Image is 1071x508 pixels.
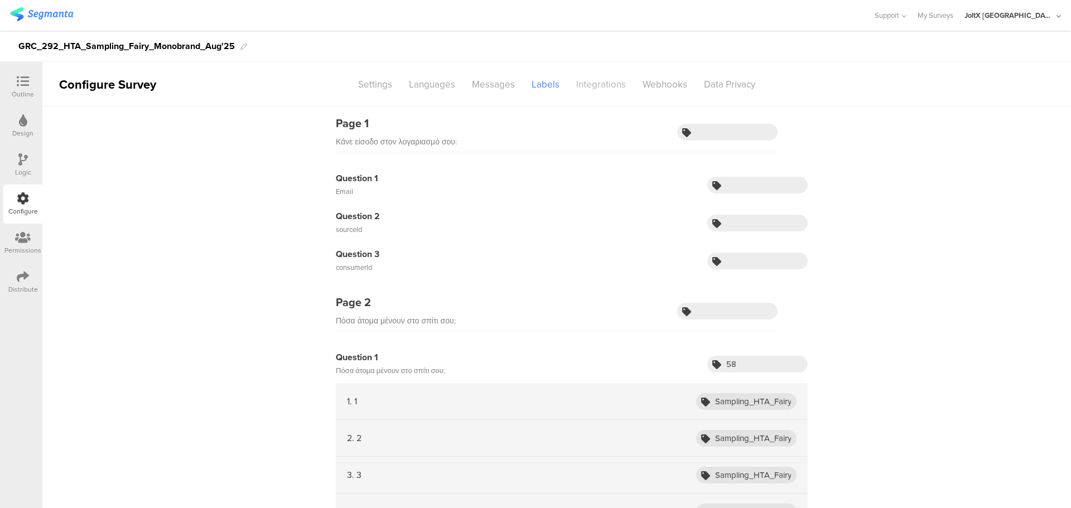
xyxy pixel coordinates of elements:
div: consumerId [336,261,379,274]
div: Permissions [4,245,41,255]
div: Labels [523,75,568,94]
div: GRC_292_HTA_Sampling_Fairy_Monobrand_Aug'25 [18,37,235,55]
img: segmanta logo [10,7,73,21]
div: Design [12,128,33,138]
div: Configure [8,206,38,216]
div: Distribute [8,284,38,294]
div: Logic [15,167,31,177]
div: Πόσα άτομα μένουν στο σπίτι σου; [336,315,456,328]
div: Configure Survey [42,75,171,94]
div: 3. 3 [347,468,361,481]
div: Question 1 [336,351,445,364]
div: Page 2 [336,294,456,311]
div: sourceId [336,223,380,236]
div: JoltX [GEOGRAPHIC_DATA] [964,10,1054,21]
div: Data Privacy [696,75,764,94]
div: Page 1 [336,115,457,132]
div: Email [336,185,378,199]
div: 1. 1 [347,395,357,408]
div: Webhooks [634,75,696,94]
span: Support [875,10,899,21]
div: 2. 2 [347,432,361,444]
div: Settings [350,75,401,94]
div: Question 1 [336,172,378,185]
div: Outline [12,89,34,99]
div: Integrations [568,75,634,94]
div: Messages [464,75,523,94]
div: Πόσα άτομα μένουν στο σπίτι σου; [336,364,445,378]
div: Κάνε είσοδο στον λογαριασμό σου: [336,136,457,149]
div: Languages [401,75,464,94]
div: Question 3 [336,248,379,261]
div: Question 2 [336,210,380,223]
